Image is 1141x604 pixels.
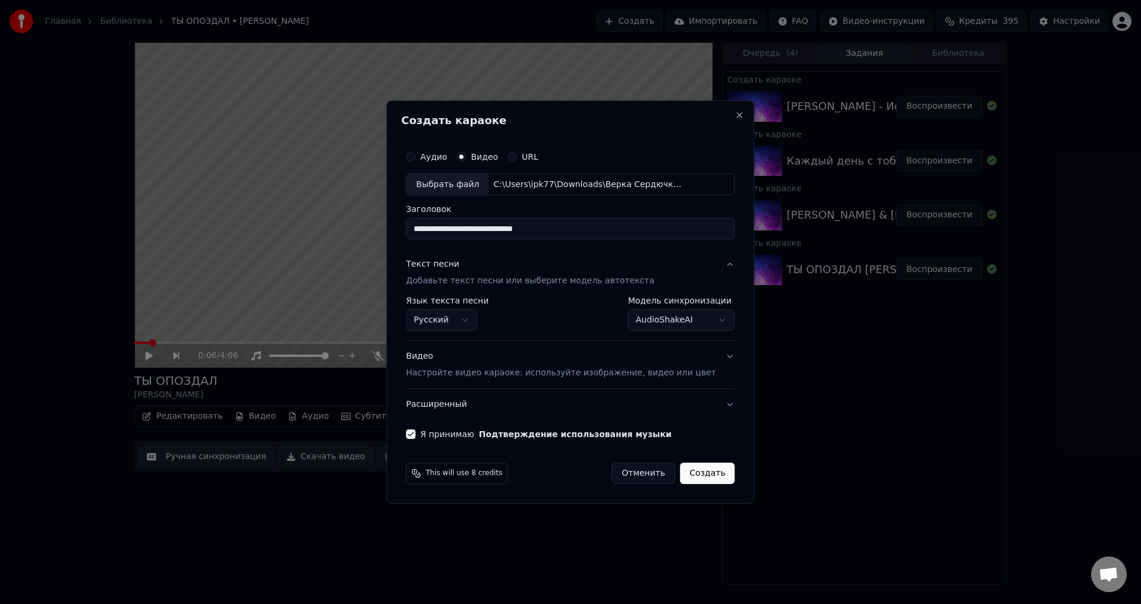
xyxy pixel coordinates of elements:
[406,351,716,380] div: Видео
[406,341,735,389] button: ВидеоНастройте видео караоке: используйте изображение, видео или цвет
[406,276,654,287] p: Добавьте текст песни или выберите модель автотекста
[406,389,735,420] button: Расширенный
[406,297,488,305] label: Язык текста песни
[406,259,459,271] div: Текст песни
[406,174,488,195] div: Выбрать файл
[406,249,735,297] button: Текст песниДобавьте текст песни или выберите модель автотекста
[406,205,735,214] label: Заголовок
[425,469,502,478] span: This will use 8 credits
[628,297,735,305] label: Модель синхронизации
[420,153,447,161] label: Аудио
[471,153,498,161] label: Видео
[420,430,672,438] label: Я принимаю
[612,463,675,484] button: Отменить
[401,115,739,126] h2: Создать караоке
[522,153,538,161] label: URL
[680,463,735,484] button: Создать
[406,297,735,341] div: Текст песниДобавьте текст песни или выберите модель автотекста
[479,430,672,438] button: Я принимаю
[488,179,691,191] div: C:\Users\ipk77\Downloads\Верка Сердючка - Всё Будет Хорошо 1.mp4
[406,367,716,379] p: Настройте видео караоке: используйте изображение, видео или цвет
